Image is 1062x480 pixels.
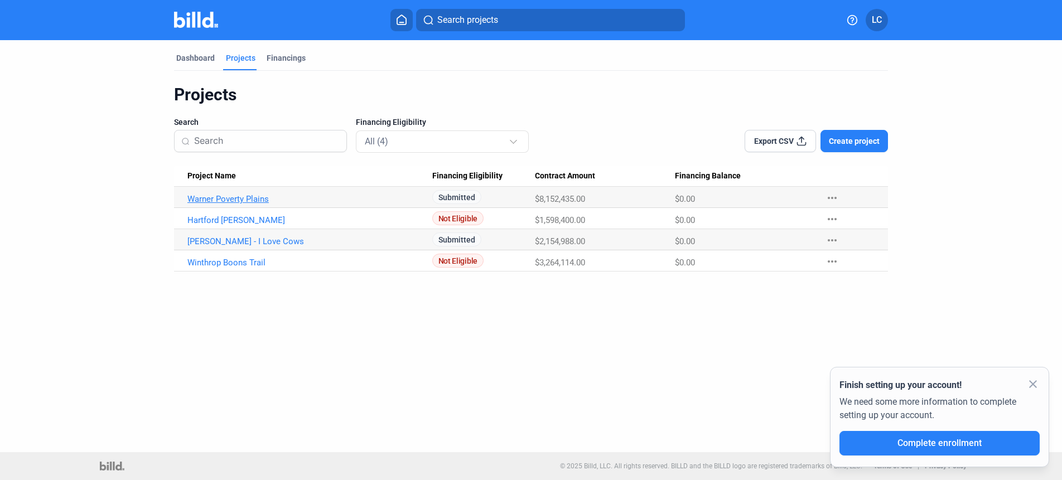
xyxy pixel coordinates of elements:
div: Projects [226,52,255,64]
a: Warner Poverty Plains [187,194,432,204]
span: Project Name [187,171,236,181]
span: Submitted [432,232,481,246]
mat-select-trigger: All (4) [365,136,388,147]
img: Billd Company Logo [174,12,218,28]
span: Financing Eligibility [356,117,426,128]
span: $0.00 [675,215,695,225]
a: Winthrop Boons Trail [187,258,432,268]
span: $3,264,114.00 [535,258,585,268]
div: Projects [174,84,888,105]
span: Submitted [432,190,481,204]
span: $0.00 [675,194,695,204]
div: Finish setting up your account! [839,379,1040,392]
img: logo [100,462,124,471]
mat-icon: close [1026,377,1040,391]
span: Complete enrollment [897,438,982,448]
span: Search [174,117,199,128]
span: $2,154,988.00 [535,236,585,246]
mat-icon: more_horiz [826,212,839,226]
span: $1,598,400.00 [535,215,585,225]
div: Dashboard [176,52,215,64]
p: © 2025 Billd, LLC. All rights reserved. BILLD and the BILLD logo are registered trademarks of Bil... [560,462,862,470]
mat-icon: more_horiz [826,255,839,268]
span: Not Eligible [432,254,484,268]
span: Contract Amount [535,171,595,181]
div: Financings [267,52,306,64]
mat-icon: more_horiz [826,234,839,247]
span: $8,152,435.00 [535,194,585,204]
span: Export CSV [754,135,794,147]
a: Hartford [PERSON_NAME] [187,215,432,225]
span: Financing Eligibility [432,171,503,181]
div: We need some more information to complete setting up your account. [839,392,1040,431]
span: LC [872,13,882,27]
span: $0.00 [675,258,695,268]
span: $0.00 [675,236,695,246]
a: [PERSON_NAME] - I Love Cows [187,236,432,246]
input: Search [194,129,340,153]
span: Not Eligible [432,211,484,225]
span: Create project [829,135,880,147]
mat-icon: more_horiz [826,191,839,205]
span: Search projects [437,13,498,27]
span: Financing Balance [675,171,741,181]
